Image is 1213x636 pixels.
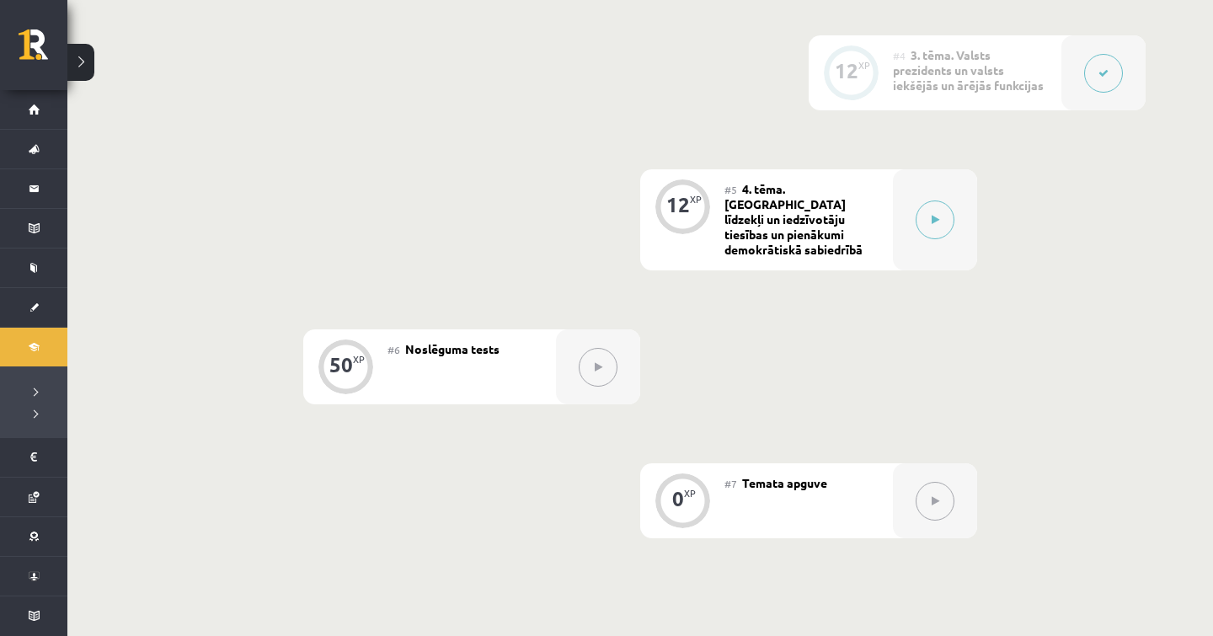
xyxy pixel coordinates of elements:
[684,489,696,498] div: XP
[893,49,906,62] span: #4
[19,29,67,72] a: Rīgas 1. Tālmācības vidusskola
[690,195,702,204] div: XP
[405,341,500,356] span: Noslēguma tests
[724,181,863,257] span: 4. tēma. [GEOGRAPHIC_DATA] līdzekļi un iedzīvotāju tiesības un pienākumi demokrātiskā sabiedrībā
[858,61,870,70] div: XP
[724,183,737,196] span: #5
[672,491,684,506] div: 0
[353,355,365,364] div: XP
[835,63,858,78] div: 12
[724,477,737,490] span: #7
[666,197,690,212] div: 12
[893,47,1044,93] span: 3. tēma. Valsts prezidents un valsts iekšējās un ārējās funkcijas
[742,475,827,490] span: Temata apguve
[329,357,353,372] div: 50
[387,343,400,356] span: #6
